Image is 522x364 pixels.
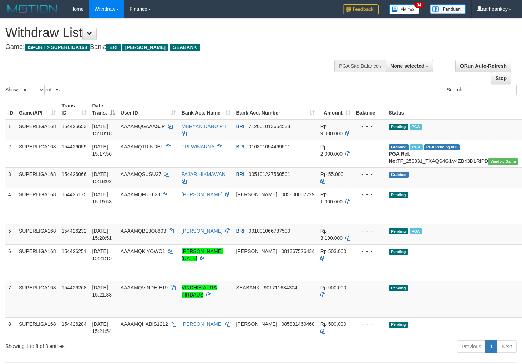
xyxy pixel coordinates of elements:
[389,124,408,130] span: Pending
[466,85,517,95] input: Search:
[389,285,408,291] span: Pending
[386,60,433,72] button: None selected
[236,171,244,177] span: BRI
[16,167,59,188] td: SUPERLIGA168
[236,248,277,254] span: [PERSON_NAME]
[182,144,214,150] a: TRI WINARNA
[92,192,112,204] span: [DATE] 15:19:53
[182,285,217,298] a: VINDHIE AURA FIRDAUS
[16,120,59,140] td: SUPERLIGA168
[62,144,87,150] span: 154426059
[389,172,409,178] span: Grabbed
[121,321,168,327] span: AAAAMQHABIS1212
[320,192,343,204] span: Rp 1.000.000
[386,99,521,120] th: Status
[16,188,59,224] td: SUPERLIGA168
[121,285,168,290] span: AAAAMQVINDHIE19
[5,340,212,350] div: Showing 1 to 8 of 8 entries
[62,192,87,197] span: 154426175
[334,60,386,72] div: PGA Site Balance /
[5,188,16,224] td: 4
[320,123,343,136] span: Rp 9.000.000
[497,340,517,353] a: Next
[236,192,277,197] span: [PERSON_NAME]
[62,123,87,129] span: 154425653
[485,340,497,353] a: 1
[457,340,486,353] a: Previous
[356,191,383,198] div: - - -
[320,228,343,241] span: Rp 3.190.000
[62,321,87,327] span: 154426284
[320,285,346,290] span: Rp 900.000
[25,44,90,51] span: ISPORT > SUPERLIGA168
[5,244,16,281] td: 6
[389,228,408,234] span: Pending
[356,171,383,178] div: - - -
[16,281,59,317] td: SUPERLIGA168
[5,120,16,140] td: 1
[390,63,424,69] span: None selected
[92,321,112,334] span: [DATE] 15:21:54
[92,144,112,157] span: [DATE] 15:17:56
[182,192,223,197] a: [PERSON_NAME]
[356,227,383,234] div: - - -
[447,85,517,95] label: Search:
[62,248,87,254] span: 154426251
[249,228,290,234] span: Copy 001001066787500 to clipboard
[424,144,460,150] span: PGA Pending
[320,171,344,177] span: Rp 55.000
[430,4,466,14] img: panduan.png
[121,248,165,254] span: AAAAMQKIYOWO1
[389,192,408,198] span: Pending
[182,248,223,261] a: [PERSON_NAME][DATE]
[5,4,60,14] img: MOTION_logo.png
[410,228,422,234] span: Marked by aafsengchandara
[92,285,112,298] span: [DATE] 15:21:33
[233,99,318,120] th: Bank Acc. Number: activate to sort column ascending
[121,123,165,129] span: AAAAMQGAAASJP
[414,2,424,8] span: 34
[389,4,419,14] img: Button%20Memo.svg
[455,60,511,72] a: Run Auto-Refresh
[16,317,59,338] td: SUPERLIGA168
[92,248,112,261] span: [DATE] 15:21:15
[121,171,161,177] span: AAAAMQSUSU27
[62,285,87,290] span: 154426268
[16,140,59,167] td: SUPERLIGA168
[389,322,408,328] span: Pending
[318,99,353,120] th: Amount: activate to sort column ascending
[249,123,290,129] span: Copy 712001013654538 to clipboard
[264,285,297,290] span: Copy 901711634304 to clipboard
[281,248,314,254] span: Copy 081367526434 to clipboard
[236,123,244,129] span: BRI
[281,192,314,197] span: Copy 085800007729 to clipboard
[236,144,244,150] span: BRI
[389,144,409,150] span: Grabbed
[5,140,16,167] td: 2
[121,228,166,234] span: AAAAMQBEJO8803
[62,171,87,177] span: 154426066
[90,99,118,120] th: Date Trans.: activate to sort column descending
[249,144,290,150] span: Copy 016301054469501 to clipboard
[118,99,179,120] th: User ID: activate to sort column ascending
[356,284,383,291] div: - - -
[236,321,277,327] span: [PERSON_NAME]
[59,99,90,120] th: Trans ID: activate to sort column ascending
[182,321,223,327] a: [PERSON_NAME]
[320,144,343,157] span: Rp 2.000.000
[92,171,112,184] span: [DATE] 15:18:02
[5,167,16,188] td: 3
[62,228,87,234] span: 154426232
[410,124,422,130] span: Marked by aafsengchandara
[488,158,518,165] span: Vendor URL: https://trx31.1velocity.biz
[5,281,16,317] td: 7
[410,144,422,150] span: Marked by aafsengchandara
[92,123,112,136] span: [DATE] 15:10:18
[5,85,60,95] label: Show entries
[170,44,200,51] span: SEABANK
[389,249,408,255] span: Pending
[121,144,163,150] span: AAAAMQTRINDEL
[249,171,290,177] span: Copy 005101227560501 to clipboard
[16,244,59,281] td: SUPERLIGA168
[16,99,59,120] th: Game/API: activate to sort column ascending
